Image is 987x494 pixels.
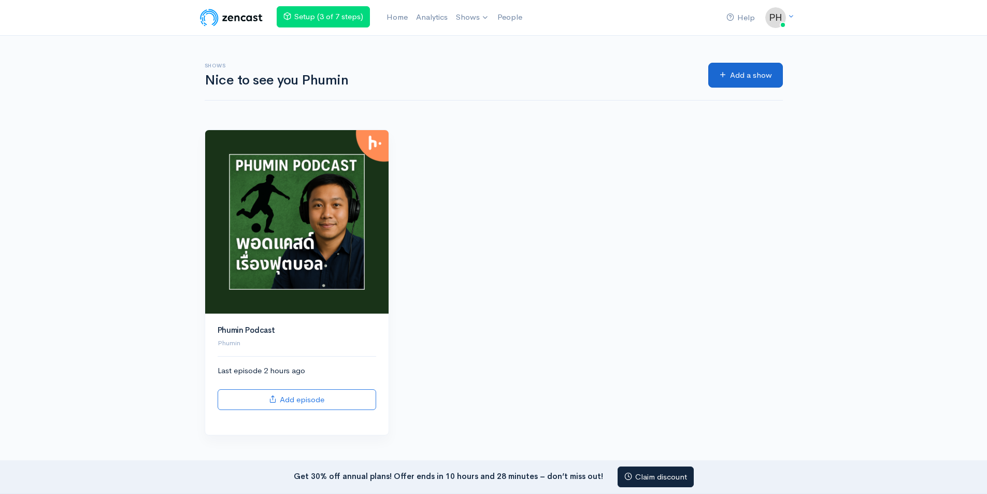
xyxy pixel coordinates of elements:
a: Claim discount [618,467,694,488]
div: Last episode 2 hours ago [218,365,376,410]
a: Analytics [412,6,452,29]
a: Add episode [218,389,376,411]
img: ... [765,7,786,28]
a: Help [722,7,759,29]
img: Phumin Podcast [205,130,389,314]
p: Phumin [218,338,376,348]
img: ZenCast Logo [198,7,264,28]
a: Home [382,6,412,29]
a: Setup (3 of 7 steps) [277,6,370,27]
a: People [493,6,526,29]
h1: Nice to see you Phumin [205,73,696,88]
a: Shows [452,6,493,29]
strong: Get 30% off annual plans! Offer ends in 10 hours and 28 minutes – don’t miss out! [294,471,603,481]
a: Add a show [708,63,783,88]
h6: Shows [205,63,696,68]
a: Phumin Podcast [218,325,275,335]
